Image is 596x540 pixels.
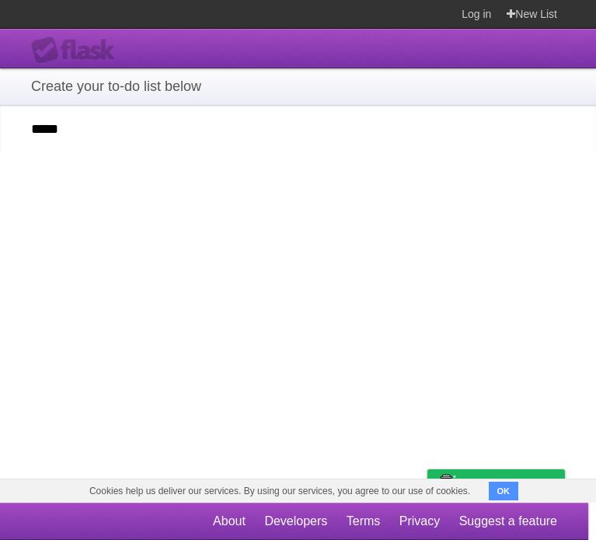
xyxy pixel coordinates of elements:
[74,479,486,503] span: Cookies help us deliver our services. By using our services, you agree to our use of cookies.
[347,507,381,536] a: Terms
[264,507,327,536] a: Developers
[31,37,124,64] div: Flask
[31,76,565,97] h1: Create your to-do list below
[459,507,557,536] a: Suggest a feature
[460,470,557,497] span: Buy me a coffee
[427,469,565,498] a: Buy me a coffee
[435,470,456,496] img: Buy me a coffee
[399,507,440,536] a: Privacy
[213,507,246,536] a: About
[489,482,519,500] button: OK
